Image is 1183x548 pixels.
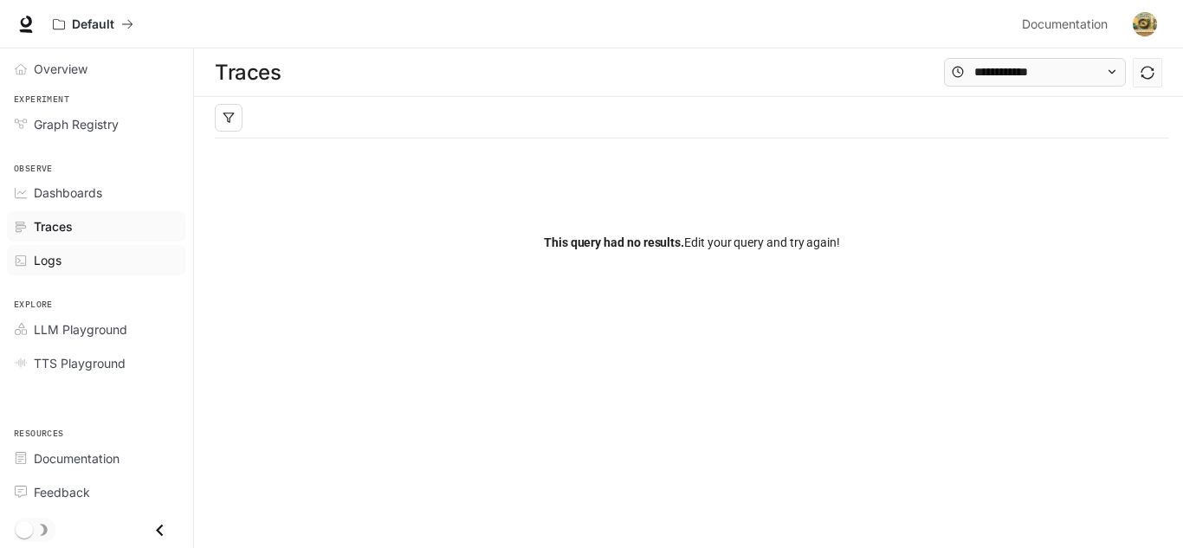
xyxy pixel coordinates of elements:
[1022,14,1108,35] span: Documentation
[1015,7,1121,42] a: Documentation
[1141,66,1154,80] span: sync
[16,519,33,538] span: Dark mode toggle
[34,320,127,338] span: LLM Playground
[34,483,90,501] span: Feedback
[7,109,186,139] a: Graph Registry
[34,60,87,78] span: Overview
[7,211,186,242] a: Traces
[140,513,179,548] button: Close drawer
[7,348,186,378] a: TTS Playground
[1128,7,1162,42] button: User avatar
[7,54,186,84] a: Overview
[215,55,281,90] h1: Traces
[544,235,684,249] span: This query had no results.
[45,7,141,42] button: All workspaces
[544,233,840,252] span: Edit your query and try again!
[34,251,61,269] span: Logs
[7,314,186,345] a: LLM Playground
[72,17,114,32] p: Default
[7,177,186,208] a: Dashboards
[7,245,186,275] a: Logs
[34,449,120,467] span: Documentation
[34,217,73,235] span: Traces
[1133,12,1157,36] img: User avatar
[7,443,186,474] a: Documentation
[34,115,119,133] span: Graph Registry
[7,477,186,507] a: Feedback
[34,354,126,372] span: TTS Playground
[34,184,102,202] span: Dashboards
